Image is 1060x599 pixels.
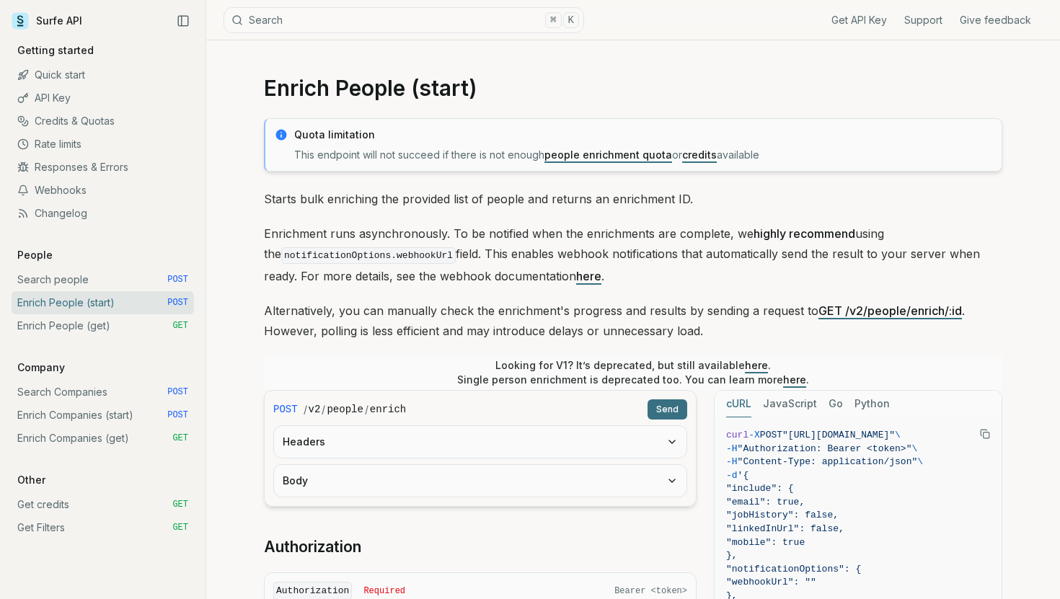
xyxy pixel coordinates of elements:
[273,402,298,417] span: POST
[12,156,194,179] a: Responses & Errors
[726,564,861,574] span: "notificationOptions": {
[738,456,918,467] span: "Content-Type: application/json"
[12,133,194,156] a: Rate limits
[281,247,456,264] code: notificationOptions.webhookUrl
[274,465,686,497] button: Body
[726,456,738,467] span: -H
[224,7,584,33] button: Search⌘K
[172,522,188,533] span: GET
[782,430,895,440] span: "[URL][DOMAIN_NAME]"
[370,402,406,417] code: enrich
[457,358,809,387] p: Looking for V1? It’s deprecated, but still available . Single person enrichment is deprecated too...
[563,12,579,28] kbd: K
[738,443,912,454] span: "Authorization: Bearer <token>"
[545,12,561,28] kbd: ⌘
[960,13,1031,27] a: Give feedback
[264,301,1002,341] p: Alternatively, you can manually check the enrichment's progress and results by sending a request ...
[726,550,738,561] span: },
[12,493,194,516] a: Get credits GET
[12,360,71,375] p: Company
[726,430,748,440] span: curl
[294,148,993,162] p: This endpoint will not succeed if there is not enough or available
[12,473,51,487] p: Other
[12,63,194,86] a: Quick start
[974,423,996,445] button: Copy Text
[322,402,325,417] span: /
[294,128,993,142] p: Quota limitation
[172,499,188,510] span: GET
[309,402,321,417] code: v2
[576,269,601,283] a: here
[304,402,307,417] span: /
[172,432,188,444] span: GET
[12,248,58,262] p: People
[167,297,188,309] span: POST
[763,391,817,417] button: JavaScript
[726,523,844,534] span: "linkedInUrl": false,
[726,470,738,481] span: -d
[745,359,768,371] a: here
[12,110,194,133] a: Credits & Quotas
[363,585,405,597] span: Required
[365,402,368,417] span: /
[829,391,843,417] button: Go
[264,223,1002,286] p: Enrichment runs asynchronously. To be notified when the enrichments are complete, we using the fi...
[904,13,942,27] a: Support
[818,303,962,318] a: GET /v2/people/enrich/:id
[726,497,805,507] span: "email": true,
[831,13,887,27] a: Get API Key
[12,291,194,314] a: Enrich People (start) POST
[614,585,687,597] span: Bearer <token>
[12,404,194,427] a: Enrich Companies (start) POST
[911,443,917,454] span: \
[754,226,855,241] strong: highly recommend
[172,10,194,32] button: Collapse Sidebar
[783,373,806,386] a: here
[726,577,816,587] span: "webhookUrl": ""
[726,443,738,454] span: -H
[917,456,923,467] span: \
[648,399,687,420] button: Send
[726,510,839,520] span: "jobHistory": false,
[274,426,686,458] button: Headers
[544,148,672,161] a: people enrichment quota
[167,386,188,398] span: POST
[12,179,194,202] a: Webhooks
[726,537,805,548] span: "mobile": true
[726,391,751,417] button: cURL
[738,470,749,481] span: '{
[12,516,194,539] a: Get Filters GET
[172,320,188,332] span: GET
[12,202,194,225] a: Changelog
[726,483,794,494] span: "include": {
[264,189,1002,209] p: Starts bulk enriching the provided list of people and returns an enrichment ID.
[167,409,188,421] span: POST
[12,314,194,337] a: Enrich People (get) GET
[167,274,188,285] span: POST
[264,75,1002,101] h1: Enrich People (start)
[854,391,890,417] button: Python
[327,402,363,417] code: people
[682,148,717,161] a: credits
[12,43,100,58] p: Getting started
[264,537,361,557] a: Authorization
[12,86,194,110] a: API Key
[895,430,901,440] span: \
[12,381,194,404] a: Search Companies POST
[12,268,194,291] a: Search people POST
[12,10,82,32] a: Surfe API
[760,430,782,440] span: POST
[12,427,194,450] a: Enrich Companies (get) GET
[748,430,760,440] span: -X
